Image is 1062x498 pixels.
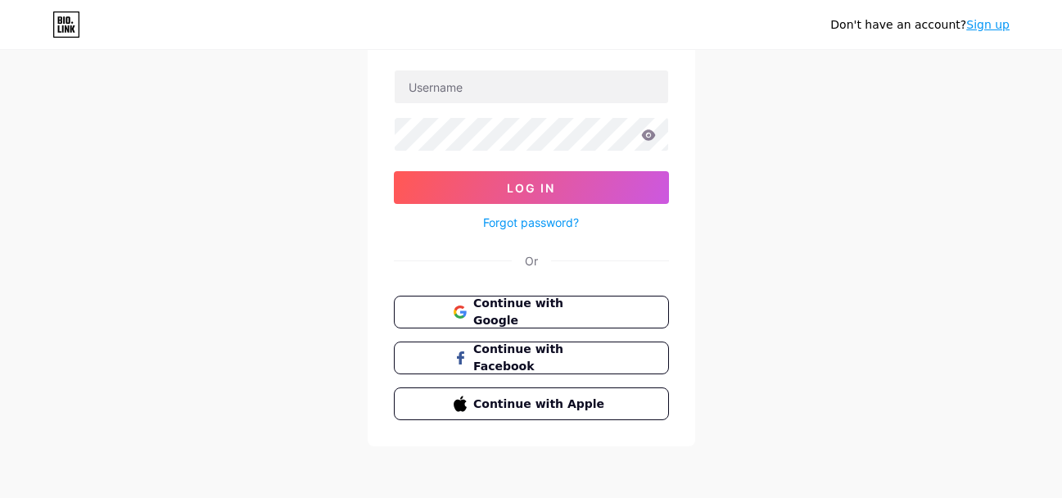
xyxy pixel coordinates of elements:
[394,387,669,420] button: Continue with Apple
[473,341,608,375] span: Continue with Facebook
[830,16,1010,34] div: Don't have an account?
[394,342,669,374] button: Continue with Facebook
[473,396,608,413] span: Continue with Apple
[525,252,538,269] div: Or
[966,18,1010,31] a: Sign up
[483,214,579,231] a: Forgot password?
[394,296,669,328] button: Continue with Google
[473,295,608,329] span: Continue with Google
[395,70,668,103] input: Username
[507,181,555,195] span: Log In
[394,171,669,204] button: Log In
